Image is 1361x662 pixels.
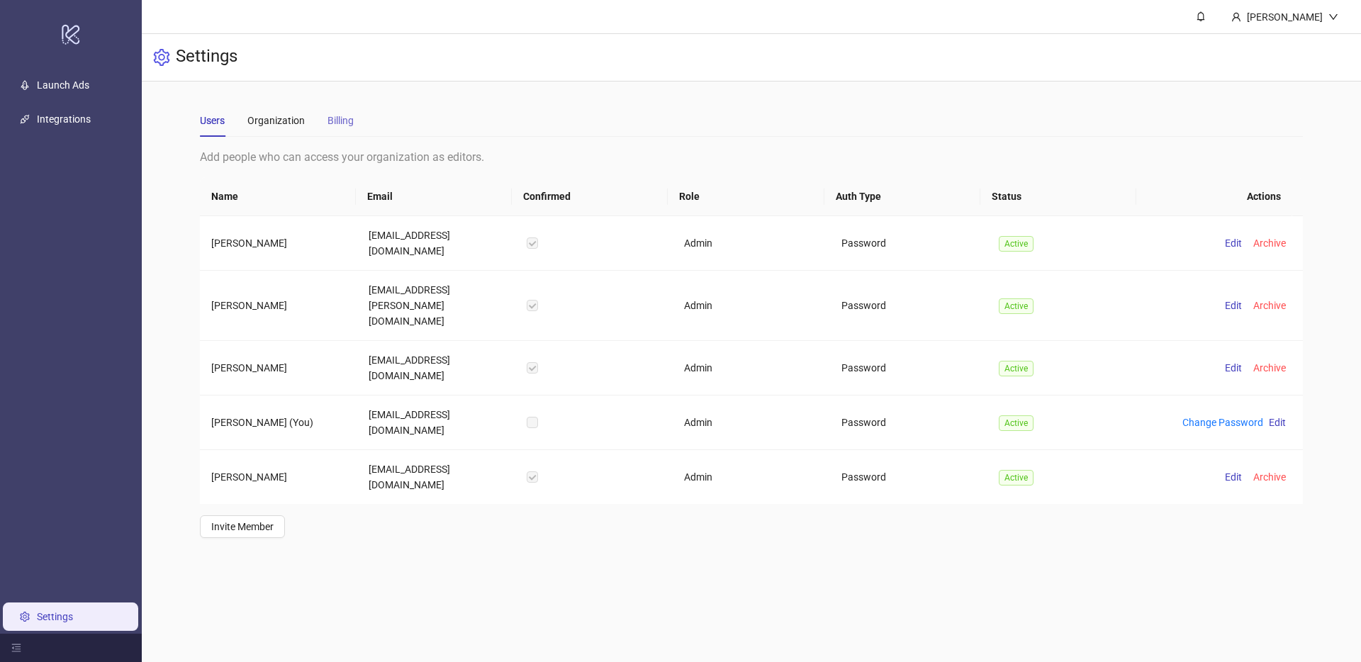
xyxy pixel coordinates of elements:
td: Password [830,216,987,271]
span: Active [999,470,1034,486]
span: Invite Member [211,521,274,532]
td: Admin [673,216,830,271]
a: Change Password [1182,417,1263,428]
button: Archive [1248,235,1292,252]
th: Auth Type [824,177,980,216]
button: Edit [1219,359,1248,376]
td: Admin [673,271,830,341]
td: Password [830,395,987,450]
button: Archive [1248,469,1292,486]
span: Active [999,298,1034,314]
td: [PERSON_NAME] [200,450,357,504]
div: Users [200,113,225,128]
div: Organization [247,113,305,128]
span: Edit [1225,300,1242,311]
td: [PERSON_NAME] (You) [200,395,357,450]
th: Confirmed [512,177,668,216]
span: menu-fold [11,643,21,653]
span: down [1328,12,1338,22]
span: setting [153,49,170,66]
td: Password [830,341,987,395]
td: [EMAIL_ADDRESS][PERSON_NAME][DOMAIN_NAME] [357,271,515,341]
th: Actions [1136,177,1292,216]
span: Edit [1269,417,1286,428]
span: Active [999,361,1034,376]
th: Email [356,177,512,216]
span: Active [999,236,1034,252]
td: Password [830,450,987,504]
button: Archive [1248,359,1292,376]
button: Edit [1263,414,1292,431]
button: Invite Member [200,515,285,538]
span: Archive [1253,237,1286,249]
button: Edit [1219,297,1248,314]
td: [EMAIL_ADDRESS][DOMAIN_NAME] [357,341,515,395]
span: user [1231,12,1241,22]
a: Integrations [37,113,91,125]
td: [PERSON_NAME] [200,341,357,395]
td: Admin [673,341,830,395]
td: [EMAIL_ADDRESS][DOMAIN_NAME] [357,395,515,450]
span: Edit [1225,471,1242,483]
span: Archive [1253,471,1286,483]
span: Archive [1253,300,1286,311]
span: Active [999,415,1034,431]
button: Archive [1248,297,1292,314]
span: Edit [1225,362,1242,374]
span: Edit [1225,237,1242,249]
td: [EMAIL_ADDRESS][DOMAIN_NAME] [357,450,515,504]
div: [PERSON_NAME] [1241,9,1328,25]
th: Status [980,177,1136,216]
button: Edit [1219,235,1248,252]
span: Archive [1253,362,1286,374]
td: [EMAIL_ADDRESS][DOMAIN_NAME] [357,216,515,271]
td: [PERSON_NAME] [200,216,357,271]
h3: Settings [176,45,237,69]
th: Role [668,177,824,216]
th: Name [200,177,356,216]
td: Password [830,271,987,341]
td: [PERSON_NAME] [200,271,357,341]
td: Admin [673,395,830,450]
div: Billing [327,113,354,128]
button: Edit [1219,469,1248,486]
a: Launch Ads [37,79,89,91]
span: bell [1196,11,1206,21]
a: Settings [37,611,73,622]
td: Admin [673,450,830,504]
div: Add people who can access your organization as editors. [200,148,1303,166]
